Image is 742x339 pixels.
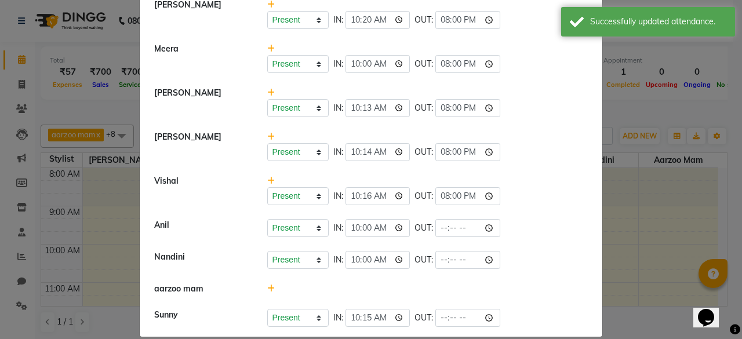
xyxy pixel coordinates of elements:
[333,14,343,26] span: IN:
[414,254,433,266] span: OUT:
[414,190,433,202] span: OUT:
[414,14,433,26] span: OUT:
[414,222,433,234] span: OUT:
[414,312,433,324] span: OUT:
[333,102,343,114] span: IN:
[333,58,343,70] span: IN:
[414,102,433,114] span: OUT:
[333,222,343,234] span: IN:
[146,175,259,205] div: Vishal
[146,219,259,237] div: Anil
[146,131,259,161] div: [PERSON_NAME]
[333,312,343,324] span: IN:
[333,190,343,202] span: IN:
[146,251,259,269] div: Nandini
[146,283,259,295] div: aarzoo mam
[146,309,259,327] div: Sunny
[146,43,259,73] div: Meera
[693,293,730,327] iframe: chat widget
[146,87,259,117] div: [PERSON_NAME]
[333,146,343,158] span: IN:
[590,16,726,28] div: Successfully updated attendance.
[414,58,433,70] span: OUT:
[414,146,433,158] span: OUT:
[333,254,343,266] span: IN:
